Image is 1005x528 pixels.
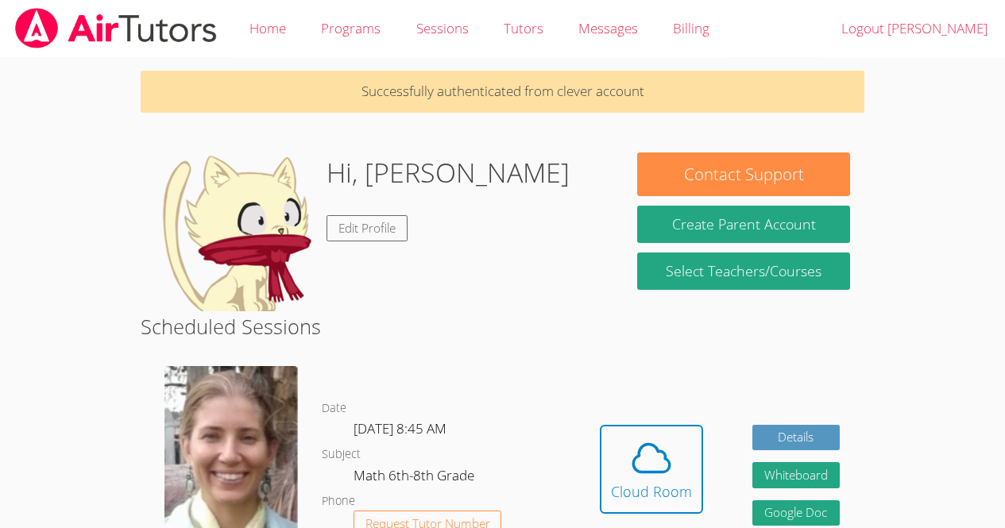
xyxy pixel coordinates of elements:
[752,462,840,488] button: Whiteboard
[14,8,218,48] img: airtutors_banner-c4298cdbf04f3fff15de1276eac7730deb9818008684d7c2e4769d2f7ddbe033.png
[327,152,570,193] h1: Hi, [PERSON_NAME]
[600,425,703,514] button: Cloud Room
[578,19,638,37] span: Messages
[322,491,355,511] dt: Phone
[155,152,314,311] img: default.png
[354,419,446,437] span: [DATE] 8:45 AM
[752,500,840,526] a: Google Doc
[752,425,840,451] a: Details
[637,152,849,196] button: Contact Support
[611,480,692,503] div: Cloud Room
[141,71,864,113] p: Successfully authenticated from clever account
[322,445,361,464] dt: Subject
[327,215,408,241] a: Edit Profile
[637,252,849,290] a: Select Teachers/Courses
[354,464,477,491] dd: Math 6th-8th Grade
[637,206,849,243] button: Create Parent Account
[141,311,864,341] h2: Scheduled Sessions
[322,399,346,418] dt: Date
